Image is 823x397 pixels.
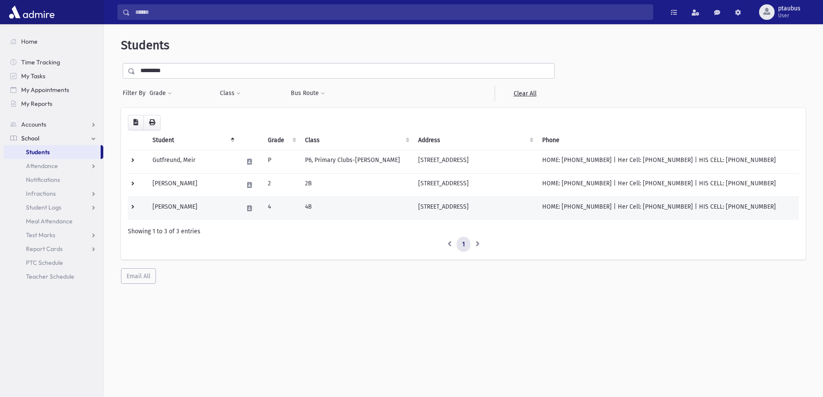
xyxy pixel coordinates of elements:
[3,173,103,187] a: Notifications
[147,150,238,173] td: Gutfreund, Meir
[263,173,300,197] td: 2
[457,237,470,252] a: 1
[3,55,103,69] a: Time Tracking
[26,273,74,280] span: Teacher Schedule
[3,118,103,131] a: Accounts
[7,3,57,21] img: AdmirePro
[21,134,39,142] span: School
[147,173,238,197] td: [PERSON_NAME]
[130,4,653,20] input: Search
[537,173,799,197] td: HOME: [PHONE_NUMBER] | Her Cell: [PHONE_NUMBER] | HIS CELL: [PHONE_NUMBER]
[3,228,103,242] a: Test Marks
[263,150,300,173] td: P
[300,197,413,220] td: 4B
[26,259,63,267] span: PTC Schedule
[3,270,103,283] a: Teacher Schedule
[290,86,325,101] button: Bus Route
[143,115,161,130] button: Print
[413,150,537,173] td: [STREET_ADDRESS]
[3,159,103,173] a: Attendance
[537,130,799,150] th: Phone
[3,97,103,111] a: My Reports
[121,38,169,52] span: Students
[26,231,55,239] span: Test Marks
[3,214,103,228] a: Meal Attendance
[26,217,73,225] span: Meal Attendance
[128,227,799,236] div: Showing 1 to 3 of 3 entries
[778,12,801,19] span: User
[21,58,60,66] span: Time Tracking
[300,150,413,173] td: P6, Primary Clubs-[PERSON_NAME]
[3,242,103,256] a: Report Cards
[3,145,101,159] a: Students
[413,197,537,220] td: [STREET_ADDRESS]
[3,131,103,145] a: School
[26,190,56,197] span: Infractions
[26,203,61,211] span: Student Logs
[495,86,555,101] a: Clear All
[149,86,172,101] button: Grade
[21,86,69,94] span: My Appointments
[778,5,801,12] span: ptaubus
[413,130,537,150] th: Address: activate to sort column ascending
[26,245,63,253] span: Report Cards
[128,115,144,130] button: CSV
[123,89,149,98] span: Filter By
[21,38,38,45] span: Home
[3,256,103,270] a: PTC Schedule
[263,197,300,220] td: 4
[300,173,413,197] td: 2B
[21,100,52,108] span: My Reports
[26,176,60,184] span: Notifications
[263,130,300,150] th: Grade: activate to sort column ascending
[219,86,241,101] button: Class
[147,197,238,220] td: [PERSON_NAME]
[537,150,799,173] td: HOME: [PHONE_NUMBER] | Her Cell: [PHONE_NUMBER] | HIS CELL: [PHONE_NUMBER]
[3,35,103,48] a: Home
[121,268,156,284] button: Email All
[413,173,537,197] td: [STREET_ADDRESS]
[3,200,103,214] a: Student Logs
[3,187,103,200] a: Infractions
[147,130,238,150] th: Student: activate to sort column descending
[26,162,58,170] span: Attendance
[3,69,103,83] a: My Tasks
[21,72,45,80] span: My Tasks
[537,197,799,220] td: HOME: [PHONE_NUMBER] | Her Cell: [PHONE_NUMBER] | HIS CELL: [PHONE_NUMBER]
[3,83,103,97] a: My Appointments
[26,148,50,156] span: Students
[300,130,413,150] th: Class: activate to sort column ascending
[21,121,46,128] span: Accounts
